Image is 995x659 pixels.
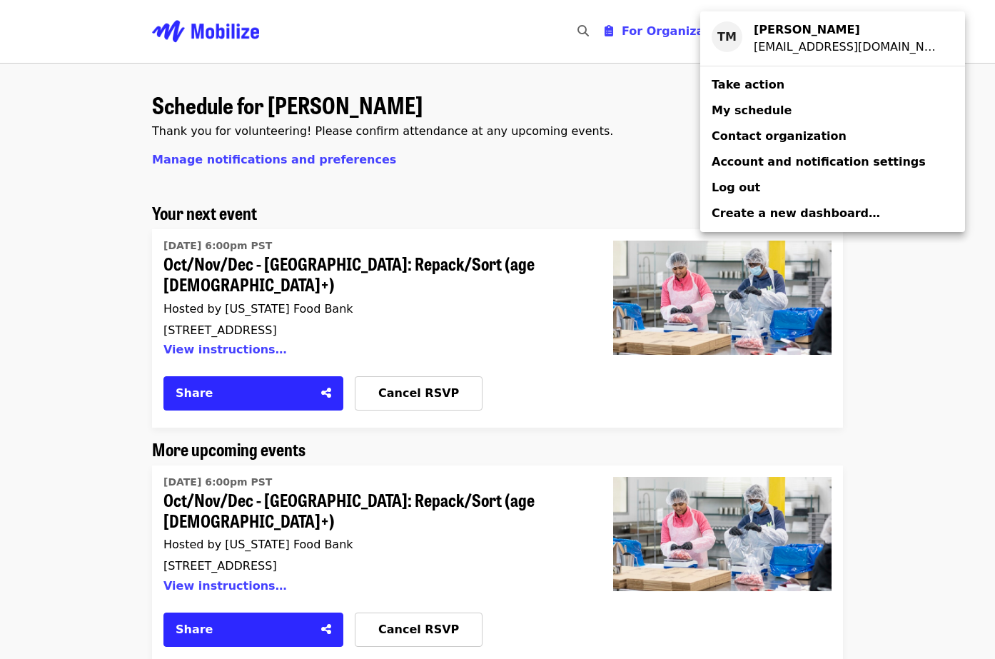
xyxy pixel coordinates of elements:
a: TM[PERSON_NAME][EMAIL_ADDRESS][DOMAIN_NAME] [700,17,965,60]
span: Contact organization [712,129,847,143]
span: Create a new dashboard… [712,206,880,220]
span: Account and notification settings [712,155,926,168]
a: Contact organization [700,124,965,149]
span: My schedule [712,104,792,117]
div: TM [712,21,742,52]
a: Log out [700,175,965,201]
a: My schedule [700,98,965,124]
a: Create a new dashboard… [700,201,965,226]
div: Todd Myers [754,21,942,39]
strong: [PERSON_NAME] [754,23,860,36]
a: Take action [700,72,965,98]
div: toddemyers@yahoo.com [754,39,942,56]
a: Account and notification settings [700,149,965,175]
span: Log out [712,181,760,194]
span: Take action [712,78,784,91]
